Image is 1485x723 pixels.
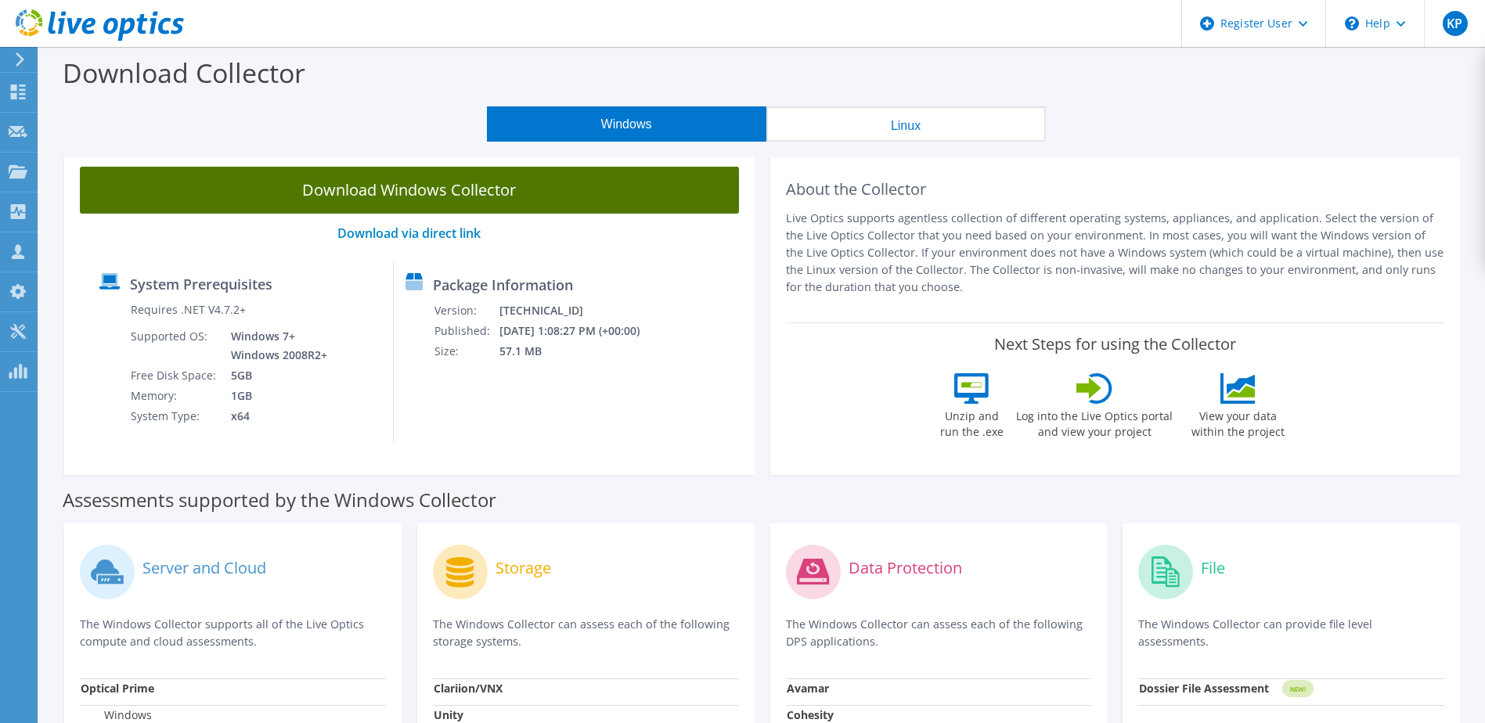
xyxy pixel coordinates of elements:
[130,406,219,426] td: System Type:
[337,225,481,242] a: Download via direct link
[787,707,834,722] strong: Cohesity
[81,707,152,723] label: Windows
[142,560,266,576] label: Server and Cloud
[1201,560,1225,576] label: File
[1290,685,1306,693] tspan: NEW!
[433,277,573,293] label: Package Information
[130,365,219,386] td: Free Disk Space:
[63,492,496,508] label: Assessments supported by the Windows Collector
[434,681,503,696] strong: Clariion/VNX
[434,707,463,722] strong: Unity
[994,335,1236,354] label: Next Steps for using the Collector
[1015,404,1173,440] label: Log into the Live Optics portal and view your project
[434,321,499,341] td: Published:
[935,404,1007,440] label: Unzip and run the .exe
[487,106,766,142] button: Windows
[81,681,154,696] strong: Optical Prime
[499,321,661,341] td: [DATE] 1:08:27 PM (+00:00)
[434,300,499,321] td: Version:
[499,300,661,321] td: [TECHNICAL_ID]
[786,180,1445,199] h2: About the Collector
[80,167,739,214] a: Download Windows Collector
[1139,681,1269,696] strong: Dossier File Assessment
[1181,404,1294,440] label: View your data within the project
[1443,11,1468,36] span: KP
[766,106,1046,142] button: Linux
[849,560,962,576] label: Data Protection
[219,386,330,406] td: 1GB
[80,616,386,650] p: The Windows Collector supports all of the Live Optics compute and cloud assessments.
[434,341,499,361] td: Size:
[433,616,739,650] p: The Windows Collector can assess each of the following storage systems.
[219,326,330,365] td: Windows 7+ Windows 2008R2+
[130,386,219,406] td: Memory:
[131,302,246,318] label: Requires .NET V4.7.2+
[496,560,551,576] label: Storage
[787,681,829,696] strong: Avamar
[786,210,1445,296] p: Live Optics supports agentless collection of different operating systems, appliances, and applica...
[219,365,330,386] td: 5GB
[1138,616,1444,650] p: The Windows Collector can provide file level assessments.
[130,326,219,365] td: Supported OS:
[63,55,305,91] label: Download Collector
[219,406,330,426] td: x64
[130,276,272,292] label: System Prerequisites
[786,616,1092,650] p: The Windows Collector can assess each of the following DPS applications.
[499,341,661,361] td: 57.1 MB
[1345,16,1359,31] svg: \n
